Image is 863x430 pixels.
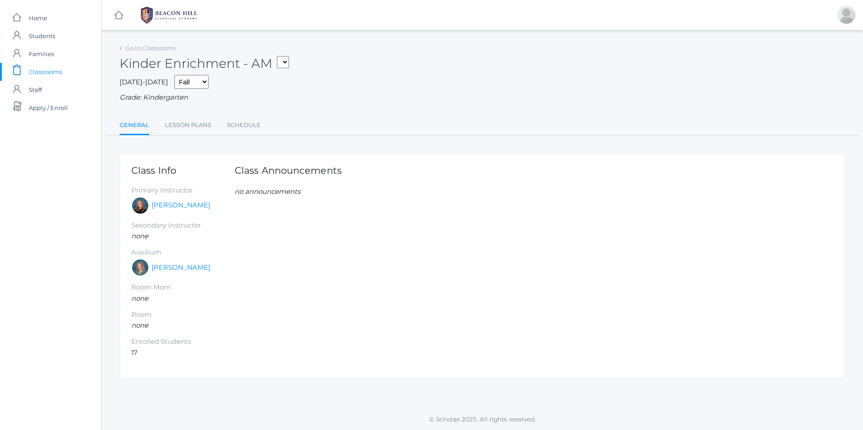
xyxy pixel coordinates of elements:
div: Maureen Doyle [131,259,149,276]
p: © Scholae 2025. All rights reserved. [102,415,863,424]
h5: Enrolled Students [131,338,235,346]
em: none [131,294,148,303]
h5: Primary Instructor [131,187,235,194]
span: Families [29,45,54,63]
h5: Secondary Instructor [131,222,235,229]
a: Lesson Plans [165,116,211,134]
span: Home [29,9,47,27]
em: none [131,321,148,329]
span: Students [29,27,55,45]
div: Peter Dishchekenian [837,6,855,24]
a: Go to Classrooms [125,44,175,52]
span: [DATE]-[DATE] [120,78,168,86]
li: 17 [131,348,235,358]
span: Classrooms [29,63,62,81]
h1: Class Announcements [235,165,342,176]
img: BHCALogos-05-308ed15e86a5a0abce9b8dd61676a3503ac9727e845dece92d48e8588c001991.png [135,4,203,26]
span: Apply / Enroll [29,99,68,117]
em: no announcements [235,187,300,196]
span: Staff [29,81,42,99]
h5: Room Mom [131,284,235,291]
div: Nicole Dean [131,197,149,215]
h2: Kinder Enrichment - AM [120,57,289,70]
div: Grade: Kindergarten [120,92,845,103]
a: Schedule [227,116,261,134]
h5: Room [131,311,235,319]
h5: Auxilium [131,249,235,256]
h1: Class Info [131,165,235,176]
em: none [131,232,148,240]
a: General [120,116,149,136]
a: [PERSON_NAME] [151,200,210,211]
a: [PERSON_NAME] [151,263,210,273]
